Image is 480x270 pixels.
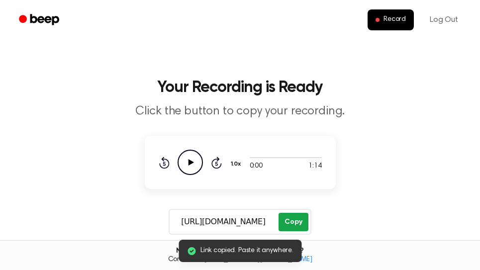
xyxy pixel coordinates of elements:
button: Record [368,9,414,30]
button: Copy [279,213,308,231]
span: 1:14 [308,161,321,172]
span: Record [384,15,406,24]
a: Beep [12,10,68,30]
a: Log Out [420,8,468,32]
a: [EMAIL_ADDRESS][DOMAIN_NAME] [204,256,312,263]
h1: Your Recording is Ready [12,80,468,95]
span: Link copied. Paste it anywhere. [200,246,293,256]
span: Contact us [6,256,474,265]
span: 0:00 [250,161,263,172]
p: Click the button to copy your recording. [49,103,431,120]
button: 1.0x [230,156,245,173]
